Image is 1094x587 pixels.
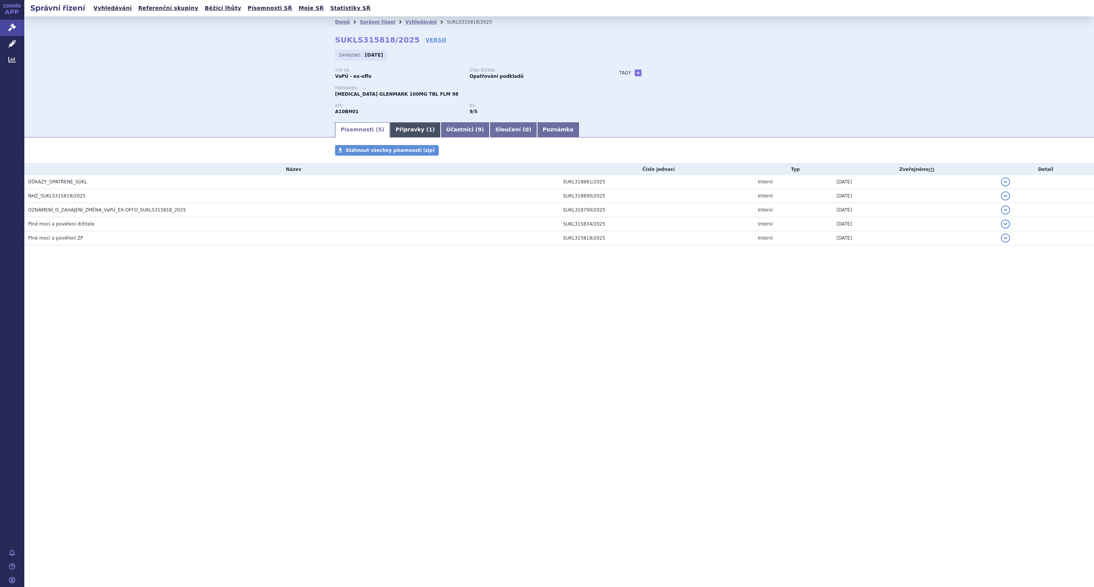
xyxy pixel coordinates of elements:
[758,193,773,199] span: Interní
[1001,191,1010,200] button: detail
[1001,177,1010,186] button: detail
[335,92,458,97] span: [MEDICAL_DATA] GLENMARK 100MG TBL FLM 98
[833,203,997,217] td: [DATE]
[833,231,997,245] td: [DATE]
[833,175,997,189] td: [DATE]
[470,109,477,114] strong: léčiva k terapii diabetu, léčiva ovlivňující inkretinový systém
[429,126,433,133] span: 1
[328,3,373,13] a: Statistiky SŘ
[335,19,350,25] a: Domů
[1001,234,1010,243] button: detail
[1001,219,1010,229] button: detail
[447,16,502,28] li: SUKLS315818/2025
[378,126,382,133] span: 5
[833,217,997,231] td: [DATE]
[28,193,85,199] span: NHZ_SUKLS315818/2025
[28,179,87,185] span: DŮKAZY_OPATŘENÉ_SÚKL
[28,235,83,241] span: Plné moci a pověření ZP
[928,167,934,172] abbr: (?)
[758,207,773,213] span: Interní
[490,122,537,137] a: Sloučení (0)
[335,68,462,73] p: Typ SŘ:
[559,164,754,175] th: Číslo jednací
[441,122,490,137] a: Účastníci (9)
[91,3,134,13] a: Vyhledávání
[619,68,631,77] h3: Tagy
[559,189,754,203] td: SUKL318890/2025
[202,3,243,13] a: Běžící lhůty
[635,69,642,76] a: +
[335,122,390,137] a: Písemnosti (5)
[245,3,294,13] a: Písemnosti SŘ
[470,74,523,79] strong: Opatřování podkladů
[559,217,754,231] td: SUKL315834/2025
[559,175,754,189] td: SUKL318881/2025
[390,122,440,137] a: Přípravky (1)
[758,235,773,241] span: Interní
[335,86,604,91] p: Přípravek:
[470,68,596,73] p: Stav řízení:
[559,231,754,245] td: SUKL315818/2025
[833,189,997,203] td: [DATE]
[559,203,754,217] td: SUKL318790/2025
[335,74,372,79] strong: VaPÚ - ex-offo
[365,52,383,58] strong: [DATE]
[335,109,359,114] strong: SITAGLIPTIN
[997,164,1094,175] th: Detail
[28,207,186,213] span: OZNÁMENÍ_O_ZAHÁJENÍ_ZMĚNA_VaPÚ_EX-OFFO_SUKLS315818_2025
[405,19,437,25] a: Vyhledávání
[525,126,529,133] span: 0
[24,3,91,13] h2: Správní řízení
[754,164,833,175] th: Typ
[758,221,773,227] span: Interní
[360,19,395,25] a: Správní řízení
[136,3,201,13] a: Referenční skupiny
[28,221,95,227] span: Plné moci a pověření držitele
[296,3,326,13] a: Moje SŘ
[335,104,462,108] p: ATC:
[758,179,773,185] span: Interní
[1001,205,1010,215] button: detail
[833,164,997,175] th: Zveřejněno
[478,126,482,133] span: 9
[339,52,363,58] span: Zahájeno:
[537,122,579,137] a: Poznámka
[24,164,559,175] th: Název
[335,35,420,44] strong: SUKLS315818/2025
[335,145,439,156] a: Stáhnout všechny písemnosti (zip)
[425,36,446,44] a: VERSO
[346,148,435,153] span: Stáhnout všechny písemnosti (zip)
[470,104,596,108] p: RS:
